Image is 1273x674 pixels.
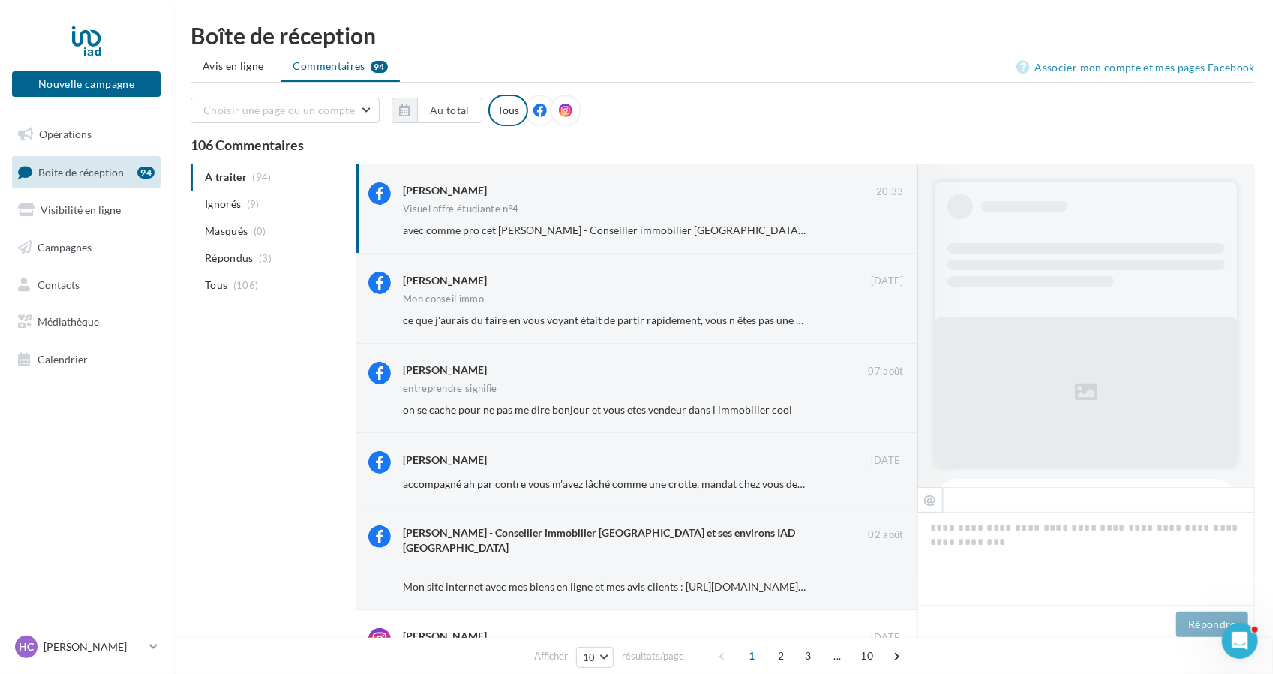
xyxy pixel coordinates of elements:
div: [PERSON_NAME] [403,183,487,198]
div: Visuel offre étudiante n°4 [403,204,518,214]
div: 106 Commentaires [191,138,1255,152]
div: [PERSON_NAME] - Conseiller immobilier [GEOGRAPHIC_DATA] et ses environs IAD [GEOGRAPHIC_DATA] [403,525,863,555]
button: Répondre [1176,612,1248,637]
a: Calendrier [9,344,164,375]
span: Afficher [534,649,568,663]
img: tab_keywords_by_traffic_grey.svg [170,87,182,99]
div: [PERSON_NAME] [403,453,487,468]
a: HC [PERSON_NAME] [12,633,161,661]
span: Répondus [205,251,254,266]
span: [DATE] [871,275,904,288]
span: Mon site internet avec mes biens en ligne et mes avis clients : [URL][DOMAIN_NAME][PERSON_NAME] [403,580,881,593]
span: résultats/page [622,649,684,663]
div: [PERSON_NAME] [403,629,487,644]
span: Avis en ligne [203,59,264,74]
iframe: Intercom live chat [1222,623,1258,659]
span: Visibilité en ligne [41,203,121,216]
a: Médiathèque [9,306,164,338]
div: Domaine [77,89,116,98]
span: 3 [796,644,820,668]
div: Boîte de réception [191,24,1255,47]
span: 02 août [869,528,904,542]
div: [PERSON_NAME] [403,363,487,378]
span: 2 [769,644,793,668]
div: Mon conseil immo [403,294,484,304]
div: Domaine: [DOMAIN_NAME] [39,39,170,51]
a: Associer mon compte et mes pages Facebook [1017,59,1255,77]
span: on se cache pour ne pas me dire bonjour et vous etes vendeur dans l immobilier cool [403,403,792,416]
button: Choisir une page ou un compte [191,98,380,123]
button: Au total [392,98,482,123]
span: ce que j'aurais du faire en vous voyant était de partir rapidement, vous n êtes pas une belle per... [403,314,864,326]
div: Mots-clés [187,89,230,98]
div: v 4.0.25 [42,24,74,36]
span: Masqués [205,224,248,239]
span: Tous [205,278,227,293]
a: Visibilité en ligne [9,194,164,226]
span: Choisir une page ou un compte [203,104,355,116]
span: avec comme pro cet [PERSON_NAME] - Conseiller immobilier [GEOGRAPHIC_DATA] et ses environs IAD [G... [403,224,1140,236]
span: (106) [233,279,259,291]
span: HC [19,639,34,654]
span: 20:33 [876,185,904,199]
span: 10 [583,651,596,663]
button: Nouvelle campagne [12,71,161,97]
img: website_grey.svg [24,39,36,51]
span: Campagnes [38,241,92,254]
div: Tous [488,95,528,126]
a: Contacts [9,269,164,301]
div: entreprendre signifie [403,384,497,393]
img: tab_domain_overview_orange.svg [61,87,73,99]
span: (3) [259,252,272,264]
span: Opérations [39,128,92,140]
span: 1 [740,644,764,668]
span: 07 août [869,365,904,378]
span: Calendrier [38,353,88,366]
button: 10 [576,647,614,668]
a: Boîte de réception94 [9,156,164,188]
span: [DATE] [871,631,904,645]
span: ... [825,644,849,668]
span: Médiathèque [38,315,99,328]
img: logo_orange.svg [24,24,36,36]
div: 94 [137,167,155,179]
span: (0) [254,225,266,237]
p: [PERSON_NAME] [44,639,143,654]
a: Campagnes [9,232,164,263]
span: 10 [854,644,879,668]
a: Opérations [9,119,164,150]
span: [DATE] [871,454,904,468]
div: [PERSON_NAME] [403,273,487,288]
span: Contacts [38,278,80,290]
span: (9) [247,198,260,210]
span: Ignorés [205,197,241,212]
button: Au total [417,98,482,123]
span: Boîte de réception [38,165,124,178]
